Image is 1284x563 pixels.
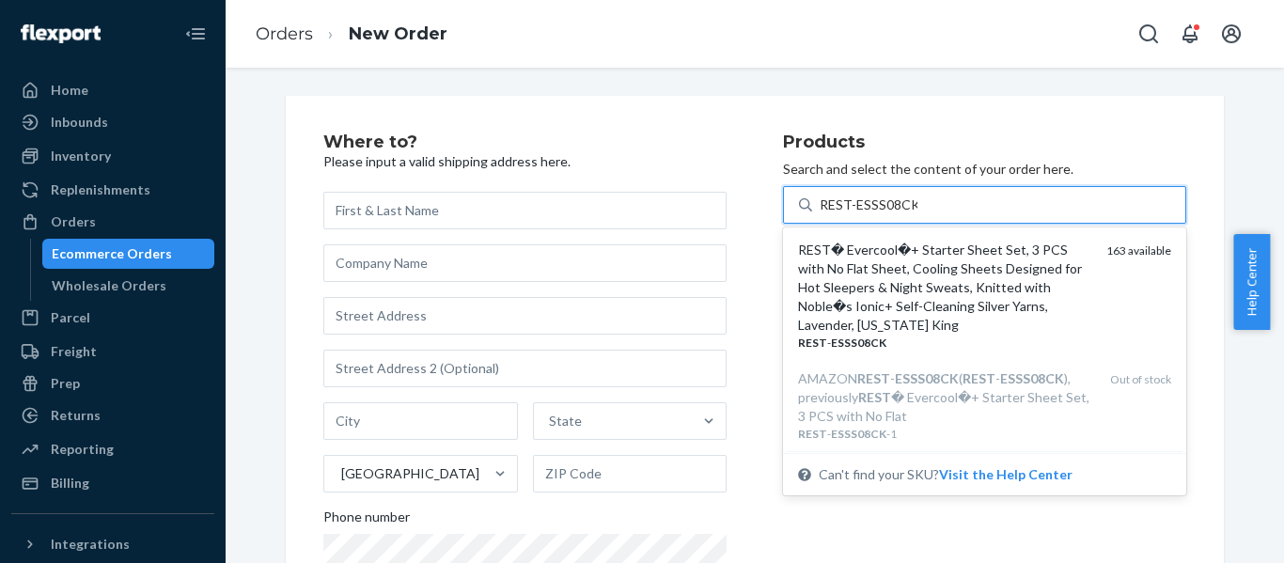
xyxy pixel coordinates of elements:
[177,15,214,53] button: Close Navigation
[323,133,727,152] h2: Where to?
[51,113,108,132] div: Inbounds
[1213,15,1250,53] button: Open account menu
[51,474,89,493] div: Billing
[11,107,214,137] a: Inbounds
[11,529,214,559] button: Integrations
[51,342,97,361] div: Freight
[51,406,101,425] div: Returns
[52,276,166,295] div: Wholesale Orders
[798,336,827,350] em: REST
[820,195,917,214] input: REST� Evercool�+ Starter Sheet Set, 3 PCS with No Flat Sheet, Cooling Sheets Designed for Hot Sle...
[11,434,214,464] a: Reporting
[323,350,727,387] input: Street Address 2 (Optional)
[51,212,96,231] div: Orders
[323,402,518,440] input: City
[798,241,1091,335] div: REST� Evercool�+ Starter Sheet Set, 3 PCS with No Flat Sheet, Cooling Sheets Designed for Hot Sle...
[21,24,101,43] img: Flexport logo
[798,369,1095,426] div: AMAZON - ( - ), previously � Evercool�+ Starter Sheet Set, 3 PCS with No Flat
[323,192,727,229] input: First & Last Name
[42,239,215,269] a: Ecommerce Orders
[939,465,1073,484] button: REST� Evercool�+ Starter Sheet Set, 3 PCS with No Flat Sheet, Cooling Sheets Designed for Hot Sle...
[349,23,447,44] a: New Order
[51,440,114,459] div: Reporting
[341,464,479,483] div: [GEOGRAPHIC_DATA]
[533,455,728,493] input: ZIP Code
[51,180,150,199] div: Replenishments
[11,141,214,171] a: Inventory
[1130,15,1167,53] button: Open Search Box
[783,160,1186,179] p: Search and select the content of your order here.
[11,468,214,498] a: Billing
[1233,234,1270,330] button: Help Center
[11,207,214,237] a: Orders
[798,426,1095,442] div: - -1
[11,303,214,333] a: Parcel
[323,244,727,282] input: Company Name
[323,508,410,534] span: Phone number
[323,152,727,171] p: Please input a valid shipping address here.
[549,412,582,430] div: State
[51,81,88,100] div: Home
[323,297,727,335] input: Street Address
[241,7,462,62] ol: breadcrumbs
[11,175,214,205] a: Replenishments
[11,336,214,367] a: Freight
[11,368,214,399] a: Prep
[798,335,1091,351] div: -
[51,308,90,327] div: Parcel
[256,23,313,44] a: Orders
[831,336,886,350] em: ESSS08CK
[11,400,214,430] a: Returns
[1000,370,1064,386] em: ESSS08CK
[895,370,959,386] em: ESSS08CK
[11,75,214,105] a: Home
[51,147,111,165] div: Inventory
[339,464,341,483] input: [GEOGRAPHIC_DATA]
[1106,243,1171,258] span: 163 available
[51,535,130,554] div: Integrations
[858,389,891,405] em: REST
[51,374,80,393] div: Prep
[857,370,890,386] em: REST
[963,370,995,386] em: REST
[1171,15,1209,53] button: Open notifications
[1110,372,1171,386] span: Out of stock
[52,244,172,263] div: Ecommerce Orders
[819,465,1073,484] span: Can't find your SKU?
[42,271,215,301] a: Wholesale Orders
[831,427,886,441] em: ESSS08CK
[798,427,827,441] em: REST
[783,133,1186,152] h2: Products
